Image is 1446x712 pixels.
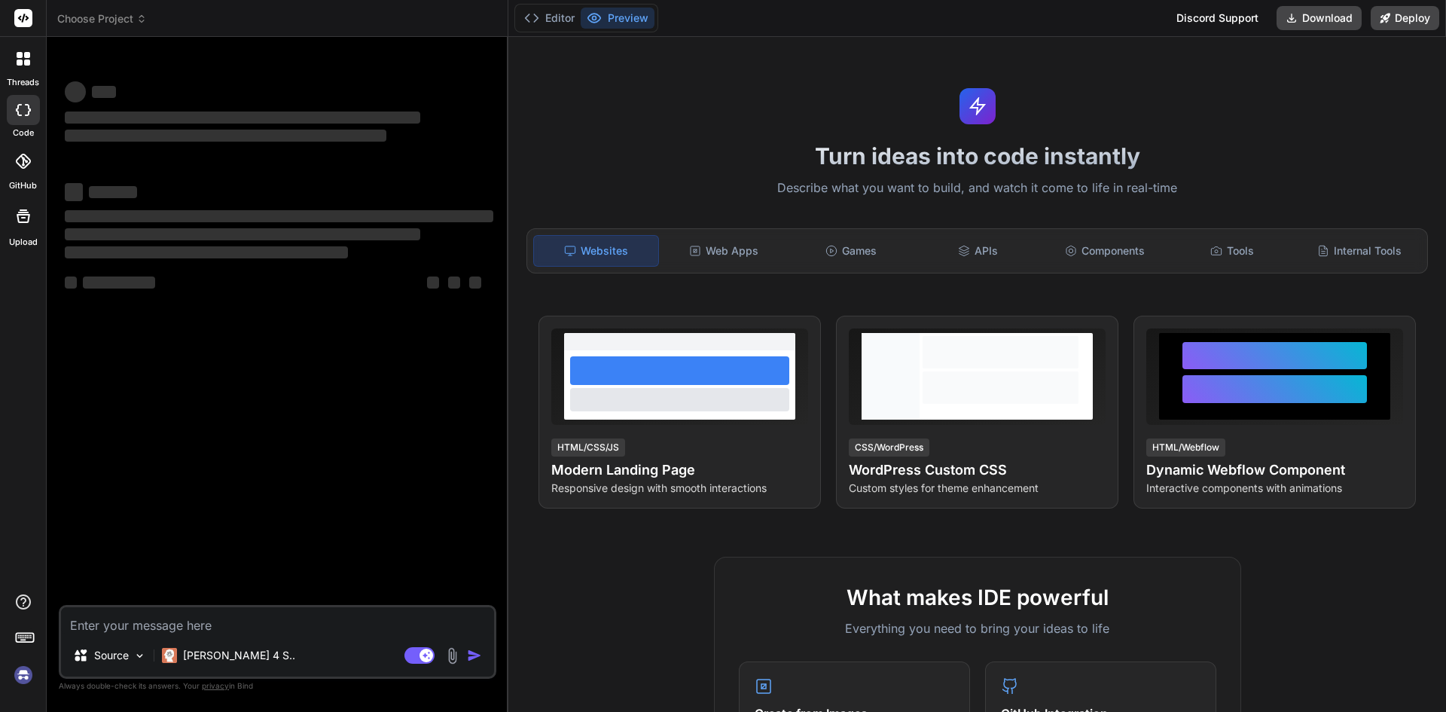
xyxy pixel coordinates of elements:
[133,649,146,662] img: Pick Models
[59,679,496,693] p: Always double-check its answers. Your in Bind
[517,142,1437,170] h1: Turn ideas into code instantly
[427,277,439,289] span: ‌
[551,439,625,457] div: HTML/CSS/JS
[83,277,155,289] span: ‌
[65,112,420,124] span: ‌
[533,235,659,267] div: Websites
[65,130,386,142] span: ‌
[57,11,147,26] span: Choose Project
[1170,235,1295,267] div: Tools
[789,235,914,267] div: Games
[1371,6,1439,30] button: Deploy
[1167,6,1268,30] div: Discord Support
[7,76,39,89] label: threads
[92,86,116,98] span: ‌
[9,179,37,192] label: GitHub
[11,662,36,688] img: signin
[469,277,481,289] span: ‌
[65,228,420,240] span: ‌
[467,648,482,663] img: icon
[849,460,1106,481] h4: WordPress Custom CSS
[849,439,929,457] div: CSS/WordPress
[849,481,1106,496] p: Custom styles for theme enhancement
[65,210,493,222] span: ‌
[739,582,1216,613] h2: What makes IDE powerful
[183,648,295,663] p: [PERSON_NAME] 4 S..
[444,647,461,665] img: attachment
[13,127,34,139] label: code
[518,8,581,29] button: Editor
[739,619,1216,637] p: Everything you need to bring your ideas to life
[65,246,348,258] span: ‌
[162,648,177,663] img: Claude 4 Sonnet
[94,648,129,663] p: Source
[916,235,1040,267] div: APIs
[581,8,654,29] button: Preview
[202,681,229,690] span: privacy
[662,235,786,267] div: Web Apps
[551,481,808,496] p: Responsive design with smooth interactions
[89,186,137,198] span: ‌
[1277,6,1362,30] button: Download
[448,277,460,289] span: ‌
[9,236,38,249] label: Upload
[1043,235,1167,267] div: Components
[551,460,808,481] h4: Modern Landing Page
[517,179,1437,198] p: Describe what you want to build, and watch it come to life in real-time
[1146,481,1403,496] p: Interactive components with animations
[65,277,77,289] span: ‌
[1146,460,1403,481] h4: Dynamic Webflow Component
[65,81,86,102] span: ‌
[1297,235,1421,267] div: Internal Tools
[65,183,83,201] span: ‌
[1146,439,1225,457] div: HTML/Webflow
